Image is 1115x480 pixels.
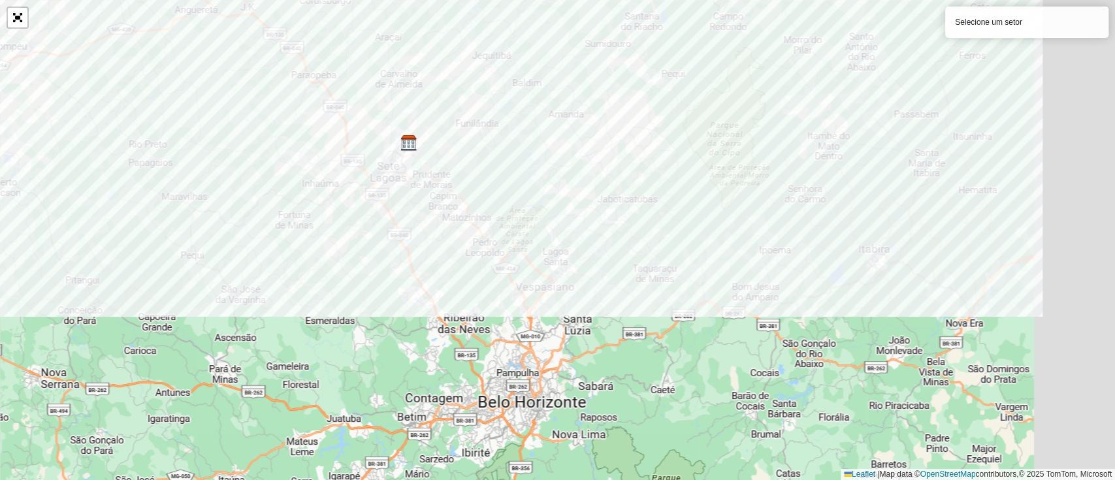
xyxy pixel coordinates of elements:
[844,470,875,479] a: Leaflet
[920,470,976,479] a: OpenStreetMap
[841,469,1115,480] div: Map data © contributors,© 2025 TomTom, Microsoft
[945,7,1108,38] div: Selecione um setor
[877,470,879,479] span: |
[8,8,27,27] a: Abrir mapa em tela cheia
